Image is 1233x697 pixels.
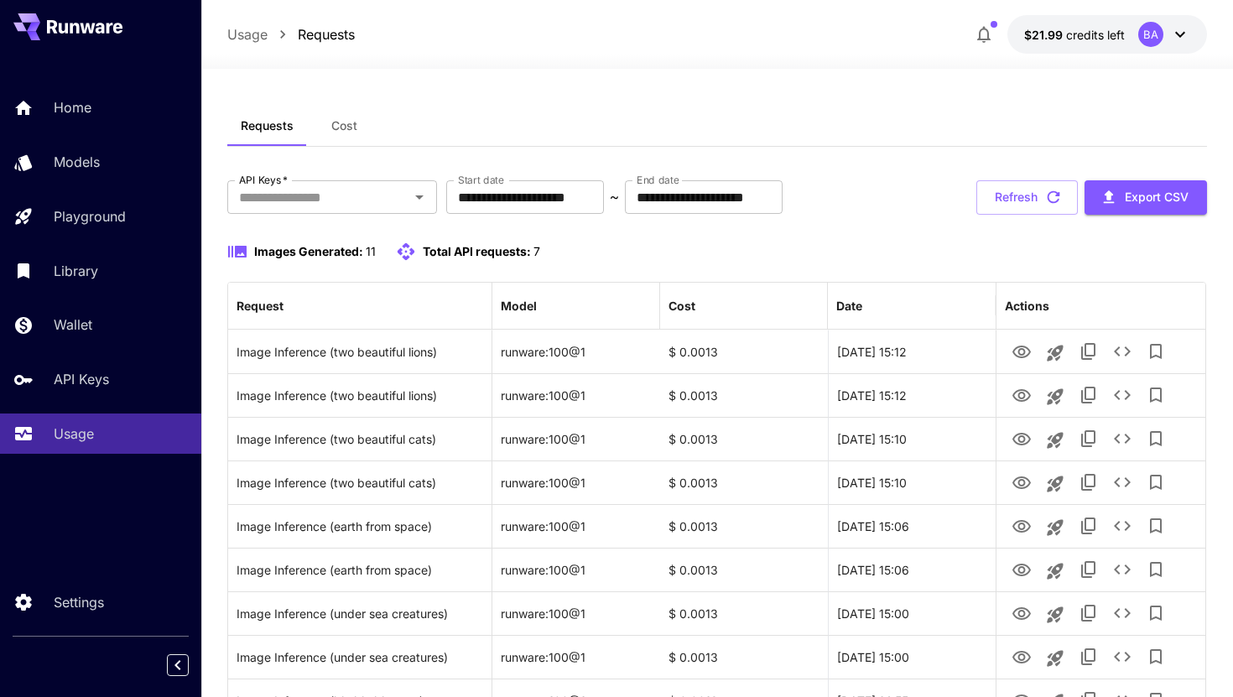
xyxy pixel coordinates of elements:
nav: breadcrumb [227,24,355,44]
p: Wallet [54,315,92,335]
button: Launch in playground [1038,598,1072,632]
div: 26 Aug, 2025 15:06 [828,504,996,548]
div: $ 0.0013 [660,591,828,635]
button: Copy TaskUUID [1072,466,1106,499]
button: View Image [1005,377,1038,412]
button: Copy TaskUUID [1072,509,1106,543]
button: Launch in playground [1038,511,1072,544]
span: $21.99 [1024,28,1066,42]
div: Cost [669,299,695,313]
a: Usage [227,24,268,44]
div: Collapse sidebar [179,650,201,680]
button: View Image [1005,334,1038,368]
label: Start date [458,173,504,187]
div: 26 Aug, 2025 15:12 [828,373,996,417]
button: See details [1106,335,1139,368]
span: Cost [331,118,357,133]
button: See details [1106,640,1139,674]
button: Copy TaskUUID [1072,553,1106,586]
div: Request [237,299,284,313]
div: runware:100@1 [492,417,660,460]
div: Click to copy prompt [237,636,483,679]
button: View Image [1005,639,1038,674]
button: Add to library [1139,335,1173,368]
span: Total API requests: [423,244,531,258]
button: Export CSV [1085,180,1207,215]
button: Add to library [1139,596,1173,630]
button: View Image [1005,508,1038,543]
div: $21.9877 [1024,26,1125,44]
div: 26 Aug, 2025 15:00 [828,591,996,635]
button: Add to library [1139,466,1173,499]
div: Click to copy prompt [237,418,483,460]
div: runware:100@1 [492,548,660,591]
div: Model [501,299,537,313]
button: Copy TaskUUID [1072,422,1106,455]
span: Requests [241,118,294,133]
div: runware:100@1 [492,330,660,373]
p: Library [54,261,98,281]
button: Copy TaskUUID [1072,378,1106,412]
div: $ 0.0013 [660,373,828,417]
label: API Keys [239,173,288,187]
div: 26 Aug, 2025 15:06 [828,548,996,591]
div: runware:100@1 [492,635,660,679]
a: Requests [298,24,355,44]
div: Click to copy prompt [237,330,483,373]
button: Add to library [1139,378,1173,412]
button: Add to library [1139,640,1173,674]
label: End date [637,173,679,187]
p: Models [54,152,100,172]
div: $ 0.0013 [660,635,828,679]
div: 26 Aug, 2025 15:10 [828,460,996,504]
p: ~ [610,187,619,207]
button: View Image [1005,596,1038,630]
div: Actions [1005,299,1049,313]
div: 26 Aug, 2025 15:12 [828,330,996,373]
p: API Keys [54,369,109,389]
div: BA [1138,22,1163,47]
button: See details [1106,553,1139,586]
div: $ 0.0013 [660,548,828,591]
div: 26 Aug, 2025 15:00 [828,635,996,679]
div: $ 0.0013 [660,460,828,504]
button: See details [1106,378,1139,412]
button: $21.9877BA [1007,15,1207,54]
div: Click to copy prompt [237,461,483,504]
div: runware:100@1 [492,460,660,504]
span: Images Generated: [254,244,363,258]
span: 7 [533,244,540,258]
button: Launch in playground [1038,380,1072,414]
div: $ 0.0013 [660,330,828,373]
button: Collapse sidebar [167,654,189,676]
button: Add to library [1139,509,1173,543]
div: $ 0.0013 [660,504,828,548]
div: Click to copy prompt [237,505,483,548]
button: See details [1106,596,1139,630]
div: $ 0.0013 [660,417,828,460]
div: Click to copy prompt [237,549,483,591]
button: Launch in playground [1038,642,1072,675]
button: Launch in playground [1038,554,1072,588]
button: Copy TaskUUID [1072,596,1106,630]
div: Click to copy prompt [237,374,483,417]
button: Launch in playground [1038,336,1072,370]
button: Launch in playground [1038,424,1072,457]
button: Add to library [1139,422,1173,455]
p: Playground [54,206,126,226]
span: 11 [366,244,376,258]
p: Settings [54,592,104,612]
button: Launch in playground [1038,467,1072,501]
button: Copy TaskUUID [1072,640,1106,674]
button: See details [1106,466,1139,499]
div: runware:100@1 [492,504,660,548]
button: See details [1106,422,1139,455]
button: Copy TaskUUID [1072,335,1106,368]
div: Date [836,299,862,313]
button: Add to library [1139,553,1173,586]
div: Click to copy prompt [237,592,483,635]
button: Open [408,185,431,209]
span: credits left [1066,28,1125,42]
